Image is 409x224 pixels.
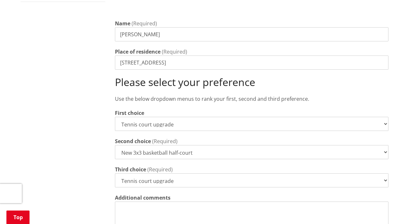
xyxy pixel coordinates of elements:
[152,138,178,145] span: (Required)
[115,76,388,88] h2: Please select your preference
[115,95,388,103] p: Use the below dropdown menus to rank your first, second and third preference.
[115,20,130,27] label: Name
[132,20,157,27] span: (Required)
[115,48,161,56] label: Place of residence
[115,137,151,145] label: Second choice
[115,109,144,117] label: First choice
[6,211,30,224] a: Top
[147,166,173,173] span: (Required)
[379,197,403,220] iframe: Messenger Launcher
[115,194,170,202] label: Additional comments
[115,166,146,173] label: Third choice
[162,48,187,55] span: (Required)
